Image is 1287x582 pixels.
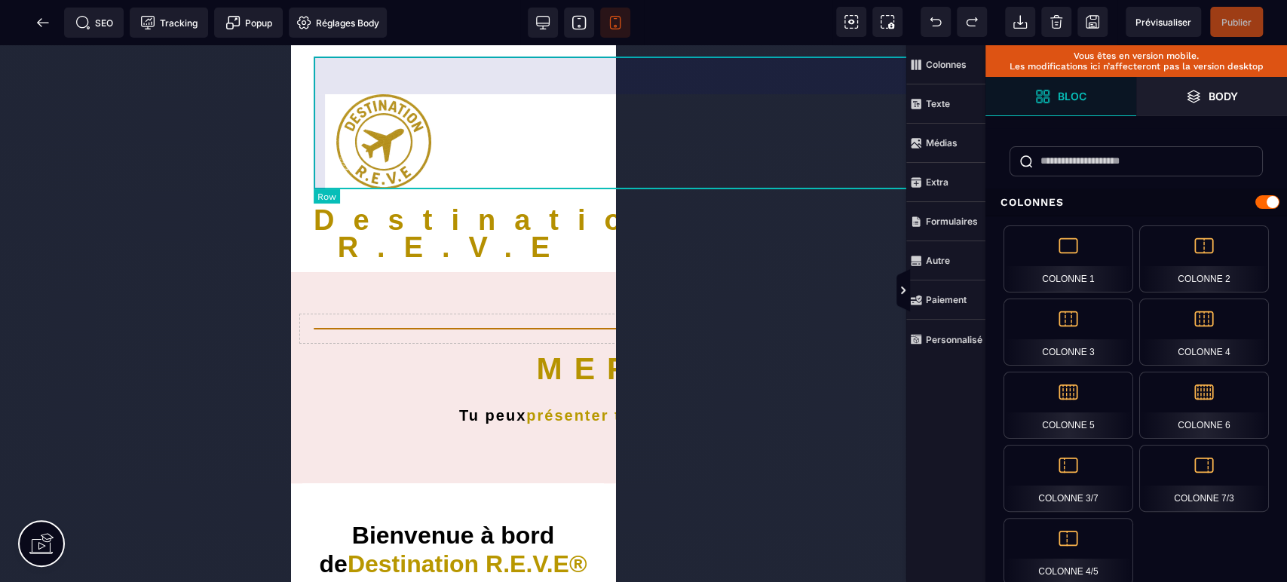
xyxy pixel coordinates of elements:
span: Ouvrir les calques [1136,77,1287,116]
div: Colonne 2 [1139,225,1269,293]
span: Défaire [921,7,951,37]
div: Colonne 5 [1004,372,1133,439]
strong: Autre [926,255,950,266]
span: Favicon [289,8,387,38]
strong: Personnalisé [926,334,982,345]
span: Aperçu [1126,7,1201,37]
span: Extra [906,163,985,202]
span: Enregistrer le contenu [1210,7,1263,37]
span: Autre [906,241,985,280]
h2: Tu peux et ... [23,348,671,381]
span: Créer une alerte modale [214,8,283,38]
span: Médias [906,124,985,163]
strong: Bloc [1058,90,1086,102]
img: 6bc32b15c6a1abf2dae384077174aadc_LOGOT15p.png [45,49,140,144]
span: Colonnes [906,45,985,84]
span: Tracking [140,15,198,30]
span: Capture d'écran [872,7,902,37]
span: Texte [906,84,985,124]
strong: Médias [926,137,958,149]
strong: Formulaires [926,216,978,227]
span: Voir mobile [600,8,630,38]
h1: Bienvenue à bord de [23,476,302,540]
span: Métadata SEO [64,8,124,38]
strong: Colonnes [926,59,967,70]
strong: Extra [926,176,948,188]
span: Voir tablette [564,8,594,38]
strong: Texte [926,98,950,109]
span: Afficher les vues [985,268,1000,314]
div: Colonnes [985,188,1287,216]
span: Code de suivi [130,8,208,38]
div: Colonne 1 [1004,225,1133,293]
span: Nettoyage [1041,7,1071,37]
div: Colonne 7/3 [1139,445,1269,512]
span: Paiement [906,280,985,320]
span: Retour [28,8,58,38]
span: Publier [1221,17,1252,28]
strong: Paiement [926,294,967,305]
span: Réglages Body [296,15,379,30]
span: Importer [1005,7,1035,37]
span: Personnalisé [906,320,985,359]
div: Colonne 3 [1004,299,1133,366]
span: Ouvrir les blocs [985,77,1136,116]
p: Vous êtes en version mobile. [993,51,1279,61]
span: Prévisualiser [1135,17,1191,28]
span: Popup [225,15,272,30]
span: Formulaires [906,202,985,241]
div: Colonne 3/7 [1004,445,1133,512]
span: Enregistrer [1077,7,1108,37]
span: Voir les composants [836,7,866,37]
span: Voir bureau [528,8,558,38]
strong: Body [1209,90,1238,102]
div: Colonne 6 [1139,372,1269,439]
p: Les modifications ici n’affecteront pas la version desktop [993,61,1279,72]
div: Colonne 4 [1139,299,1269,366]
span: SEO [75,15,113,30]
span: Rétablir [957,7,987,37]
